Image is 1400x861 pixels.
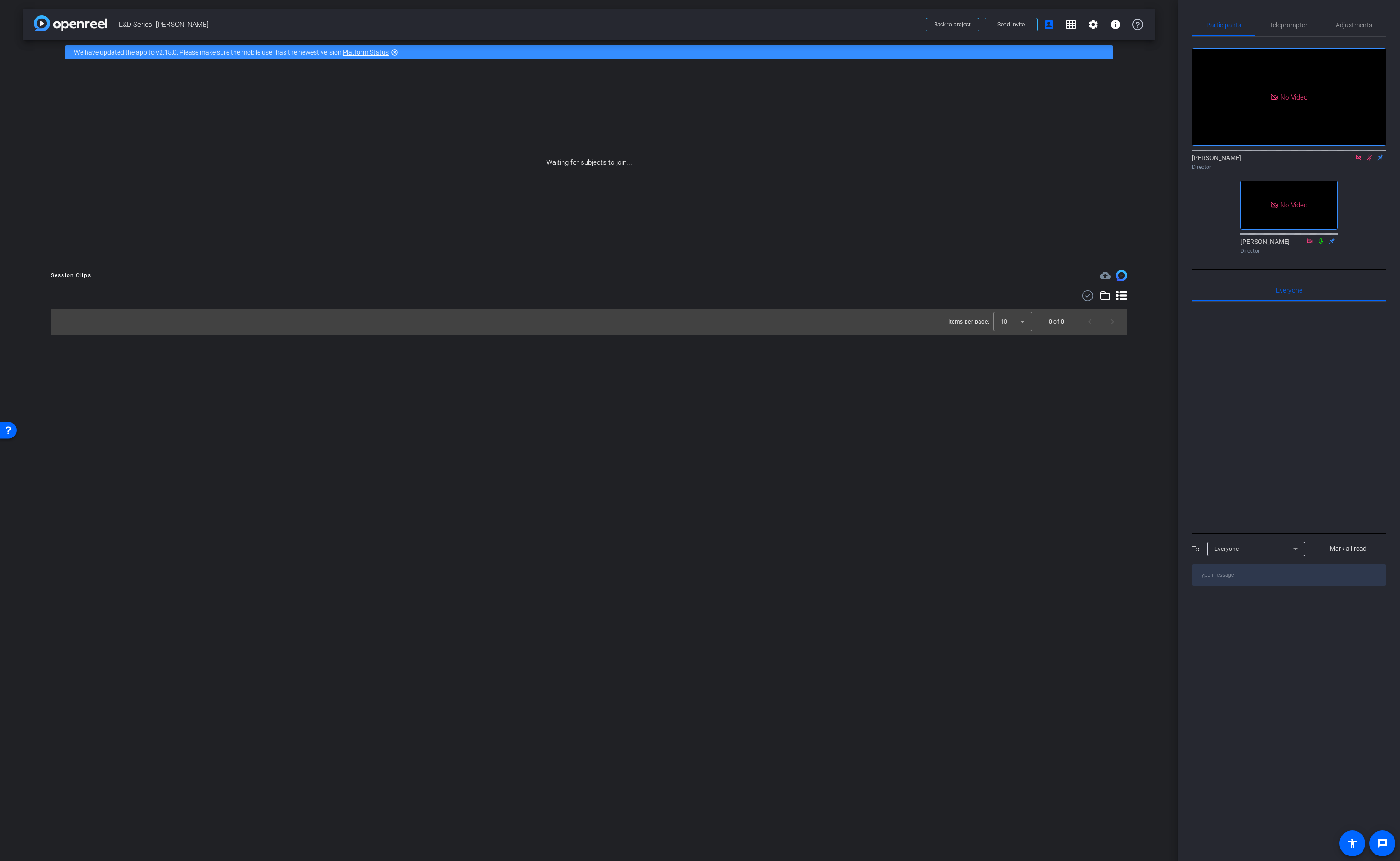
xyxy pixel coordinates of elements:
[1192,544,1201,555] div: To:
[391,49,398,56] mat-icon: highlight_off
[1276,287,1302,293] span: Everyone
[1100,270,1111,281] mat-icon: cloud_upload
[51,271,91,280] div: Session Clips
[926,18,979,31] button: Back to project
[1065,19,1077,30] mat-icon: grid_on
[1079,311,1101,333] button: Previous page
[65,45,1113,59] div: We have updated the app to v2.15.0. Please make sure the mobile user has the newest version.
[1206,22,1241,28] span: Participants
[1240,237,1338,255] div: [PERSON_NAME]
[1330,544,1367,554] span: Mark all read
[1280,93,1307,101] span: No Video
[1088,19,1099,30] mat-icon: settings
[1347,838,1358,849] mat-icon: accessibility
[1214,546,1239,552] span: Everyone
[1270,22,1307,28] span: Teleprompter
[1192,163,1386,171] div: Director
[1116,270,1127,281] img: Session clips
[1377,838,1388,849] mat-icon: message
[934,21,971,28] span: Back to project
[119,15,920,34] span: L&D Series- [PERSON_NAME]
[1049,317,1064,326] div: 0 of 0
[1280,201,1307,209] span: No Video
[985,18,1038,31] button: Send invite
[34,15,107,31] img: app-logo
[1240,247,1338,255] div: Director
[1101,311,1123,333] button: Next page
[343,49,389,56] a: Platform Status
[23,65,1155,261] div: Waiting for subjects to join...
[1192,153,1386,171] div: [PERSON_NAME]
[1110,19,1121,30] mat-icon: info
[1336,22,1372,28] span: Adjustments
[1311,541,1387,557] button: Mark all read
[1100,270,1111,281] span: Destinations for your clips
[997,21,1025,28] span: Send invite
[948,317,990,326] div: Items per page:
[1043,19,1054,30] mat-icon: account_box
